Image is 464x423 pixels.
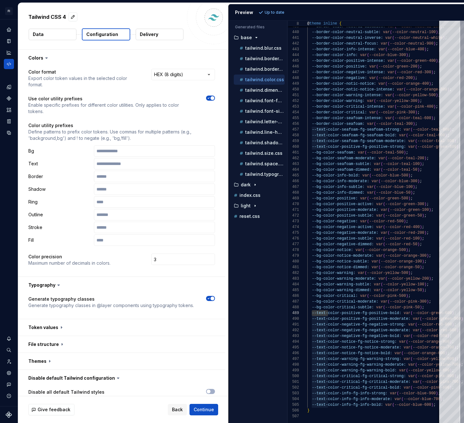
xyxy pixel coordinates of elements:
span: --bg-color-info-subtle: [312,185,365,189]
p: Shadow [28,186,91,192]
div: 467 [288,184,299,190]
div: Contact support [4,379,14,390]
button: tailwind.border-width.css [234,66,285,73]
span: --bg-color-seafoam: [312,150,355,155]
span: ; [415,76,417,80]
p: Enable specific prefixes for different color utilities. Only applies to color tokens. [28,102,195,115]
div: Data sources [4,128,14,138]
div: 469 [288,196,299,201]
span: var [388,59,395,63]
button: tailwind.typography.css [234,171,285,178]
input: 3 [151,254,215,265]
span: --border-color-neutral-disabled: [312,24,385,29]
span: var [374,162,381,166]
span: ; [415,185,417,189]
span: var [360,196,367,201]
div: 464 [288,167,299,173]
p: Data [33,31,44,38]
p: Color format [28,69,140,75]
button: tailwind.border-radius.css [234,55,285,62]
p: Color utility prefixes [28,122,215,129]
span: --color-blue-100 [376,185,413,189]
span: ( [406,133,408,138]
span: --bg-color-seafoam-subtle: [312,162,371,166]
span: ( [369,173,371,178]
p: tailwind.letter-spacing.css [245,119,285,124]
span: ; [431,82,433,86]
p: index.css [239,193,261,198]
span: --bg-color-seafoam-moderate: [312,156,376,161]
span: ) [417,99,419,103]
p: tailwind.dimension.css [245,88,285,93]
span: --color-neutral-200 [397,24,440,29]
button: tailwind.size.css [234,150,285,157]
div: 462 [288,155,299,161]
button: index.css [231,192,285,199]
span: ) [413,122,415,126]
span: var [378,82,385,86]
div: Code automation [4,59,14,69]
div: Analytics [4,47,14,58]
span: ) [413,76,415,80]
span: --color-orange-300 [406,87,447,92]
span: ( [410,127,413,132]
span: --color-blue-400 [388,47,424,52]
p: tailwind.font-size.css [245,109,285,114]
span: var [383,30,390,34]
button: Configuration [82,28,130,40]
div: 453 [288,104,299,110]
p: Use color utility prefixes [28,96,195,102]
div: 460 [288,144,299,150]
span: --color-orange-400 [388,82,429,86]
button: tailwind.line-height.css [234,129,285,136]
div: 458 [288,133,299,138]
span: ( [385,82,388,86]
span: theme [310,21,321,26]
span: var [408,139,415,143]
span: --bg-color-info-bold: [312,173,360,178]
span: ( [376,110,378,115]
span: ( [378,179,381,183]
a: Assets [4,105,14,115]
span: --bg-color-seafoam-dimmed: [312,168,371,172]
p: Configuration [86,31,118,38]
span: ; [406,150,408,155]
span: ) [420,162,422,166]
span: var [378,156,385,161]
span: ) [413,185,415,189]
p: Tailwind CSS 4 [28,13,66,21]
span: --color-teal-50 [383,168,417,172]
span: ) [417,64,419,69]
span: --bg-color-positive: [312,196,358,201]
div: 451 [288,92,299,98]
span: --color-green-500 [369,196,408,201]
span: --color-green-400 [397,59,436,63]
span: var [369,64,376,69]
span: ; [433,70,436,75]
div: 440 [288,29,299,35]
span: ; [420,99,422,103]
span: --border-color-positive-intense: [312,59,385,63]
button: tailwind.blur.css [234,45,285,52]
span: Give feedback [38,406,70,413]
div: 446 [288,64,299,69]
div: 452 [288,98,299,104]
span: ) [415,110,417,115]
button: tailwind.font-family.css [234,97,285,104]
div: 455 [288,115,299,121]
span: ) [429,82,431,86]
span: ( [367,196,369,201]
span: ) [431,116,433,120]
span: --border-color-critical-intense: [312,104,385,109]
p: reset.css [239,214,260,219]
div: Invite team [4,356,14,367]
span: var [388,70,395,75]
span: ( [374,99,376,103]
p: light [241,203,251,208]
span: ; [436,104,438,109]
span: ( [415,139,417,143]
span: --text-color-seafoam-fg-seafoam-strong: [312,127,401,132]
div: 454 [288,110,299,115]
div: 459 [288,138,299,144]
